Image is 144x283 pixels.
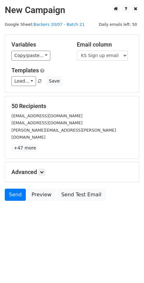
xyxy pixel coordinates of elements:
button: Save [46,76,62,86]
small: [EMAIL_ADDRESS][DOMAIN_NAME] [11,113,83,118]
h5: Email column [77,41,133,48]
small: [PERSON_NAME][EMAIL_ADDRESS][PERSON_NAME][DOMAIN_NAME] [11,128,116,140]
small: [EMAIL_ADDRESS][DOMAIN_NAME] [11,120,83,125]
small: Google Sheet: [5,22,85,27]
a: Load... [11,76,36,86]
h2: New Campaign [5,5,139,16]
a: Backers 20/07 - Batch 21 [33,22,85,27]
iframe: Chat Widget [112,252,144,283]
a: Send Test Email [57,189,105,201]
h5: Advanced [11,169,133,176]
span: Daily emails left: 50 [97,21,139,28]
a: Templates [11,67,39,74]
a: Send [5,189,26,201]
a: Preview [27,189,55,201]
h5: Variables [11,41,67,48]
h5: 50 Recipients [11,103,133,110]
a: Daily emails left: 50 [97,22,139,27]
a: +47 more [11,144,38,152]
a: Copy/paste... [11,51,50,61]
